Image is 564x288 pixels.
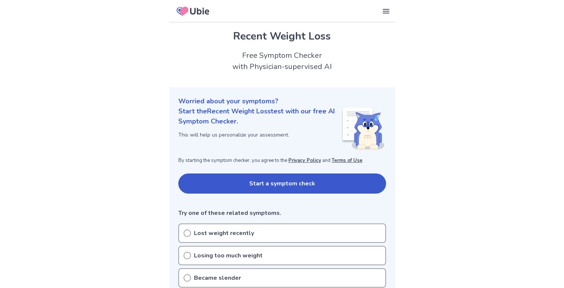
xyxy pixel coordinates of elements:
h1: Recent Weight Loss [178,28,386,44]
button: Start a symptom check [178,173,386,194]
img: Shiba [341,108,385,150]
p: Worried about your symptoms? [178,96,386,106]
p: Became slender [194,273,241,282]
a: Terms of Use [332,157,363,164]
a: Privacy Policy [288,157,321,164]
p: Losing too much weight [194,251,263,260]
p: Lost weight recently [194,229,254,238]
h2: Free Symptom Checker with Physician-supervised AI [169,50,395,72]
p: Try one of these related symptoms. [178,209,386,217]
p: Start the Recent Weight Loss test with our free AI Symptom Checker. [178,106,341,126]
p: By starting the symptom checker, you agree to the and [178,157,386,165]
p: This will help us personalize your assessment. [178,131,341,139]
